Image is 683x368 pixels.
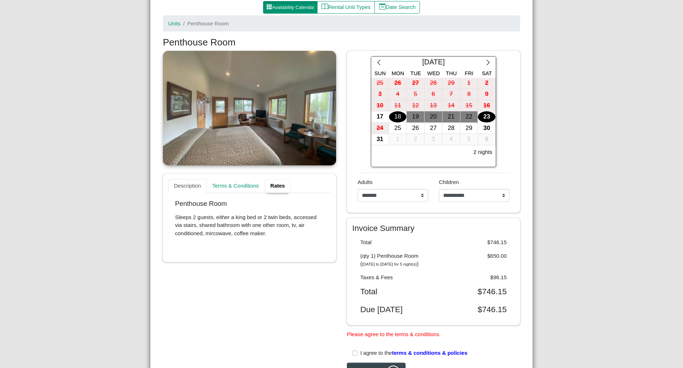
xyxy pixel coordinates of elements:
button: 25 [371,78,389,89]
div: $746.15 [433,238,512,247]
button: 2 [407,134,425,145]
i: [DATE] to [DATE] for 5 night(s) [362,262,417,266]
span: Adults [358,179,373,185]
svg: chevron left [376,59,382,66]
button: 4 [442,134,460,145]
div: 13 [425,100,442,111]
span: Sat [482,70,492,76]
a: Terms & Conditions [207,179,265,193]
button: 2 [478,78,496,89]
div: 17 [371,111,389,122]
a: Units [168,20,180,26]
span: Thu [446,70,457,76]
button: 10 [371,100,389,112]
button: 19 [407,111,425,123]
div: 23 [478,111,495,122]
span: Sun [374,70,386,76]
span: Mon [392,70,404,76]
div: 3 [371,89,389,100]
button: 5 [460,134,478,145]
span: Children [439,179,459,185]
button: 17 [371,111,389,123]
h3: Penthouse Room [163,37,520,48]
button: 29 [442,78,460,89]
div: $650.00 [433,252,512,268]
div: 14 [442,100,460,111]
button: 31 [371,134,389,145]
button: chevron right [480,57,496,69]
span: Fri [465,70,473,76]
div: [DATE] [387,57,480,69]
svg: calendar date [379,3,386,10]
li: Please agree to the terms & conditions. [347,330,520,339]
div: $96.15 [433,273,512,282]
div: (qty 1) Penthouse Room ( ) [355,252,434,268]
a: Rates [265,179,291,193]
button: calendar dateDate Search [374,1,420,14]
div: 19 [407,111,424,122]
p: Sleeps 2 guests, either a king bed or 2 twin beds, accessed via stairs, shared bathroom with one ... [175,213,324,238]
div: 22 [460,111,478,122]
div: 11 [389,100,407,111]
button: 26 [389,78,407,89]
svg: grid3x3 gap fill [266,4,272,10]
div: 12 [407,100,424,111]
button: 29 [460,123,478,134]
div: 16 [478,100,495,111]
button: 3 [425,134,442,145]
a: Description [168,179,207,193]
div: 25 [389,123,407,134]
button: 4 [389,89,407,100]
button: 22 [460,111,478,123]
div: 6 [478,134,495,145]
div: 8 [460,89,478,100]
svg: book [321,3,328,10]
button: 30 [478,123,496,134]
button: 11 [389,100,407,112]
button: 20 [425,111,442,123]
button: 16 [478,100,496,112]
div: 15 [460,100,478,111]
div: 27 [407,78,424,89]
div: 28 [442,123,460,134]
div: 2 [478,78,495,89]
div: Total [355,287,434,296]
button: 1 [460,78,478,89]
div: 7 [442,89,460,100]
div: 28 [425,78,442,89]
span: terms & conditions & policies [392,350,468,356]
h4: Invoice Summary [352,223,515,233]
span: Penthouse Room [187,20,229,26]
button: 23 [478,111,496,123]
button: 14 [442,100,460,112]
div: Taxes & Fees [355,273,434,282]
div: 30 [478,123,495,134]
div: 26 [407,123,424,134]
div: 20 [425,111,442,122]
button: 21 [442,111,460,123]
div: Due [DATE] [355,305,434,314]
button: chevron left [371,57,387,69]
button: 1 [389,134,407,145]
div: Total [355,238,434,247]
button: grid3x3 gap fillAvailability Calendar [263,1,318,14]
button: 9 [478,89,496,100]
button: bookRental Unit Types [317,1,375,14]
span: Wed [427,70,440,76]
h6: 2 nights [473,149,492,155]
button: 5 [407,89,425,100]
button: 27 [425,123,442,134]
div: 21 [442,111,460,122]
button: 6 [478,134,496,145]
div: 6 [425,89,442,100]
div: 24 [371,123,389,134]
div: $746.15 [433,305,512,314]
